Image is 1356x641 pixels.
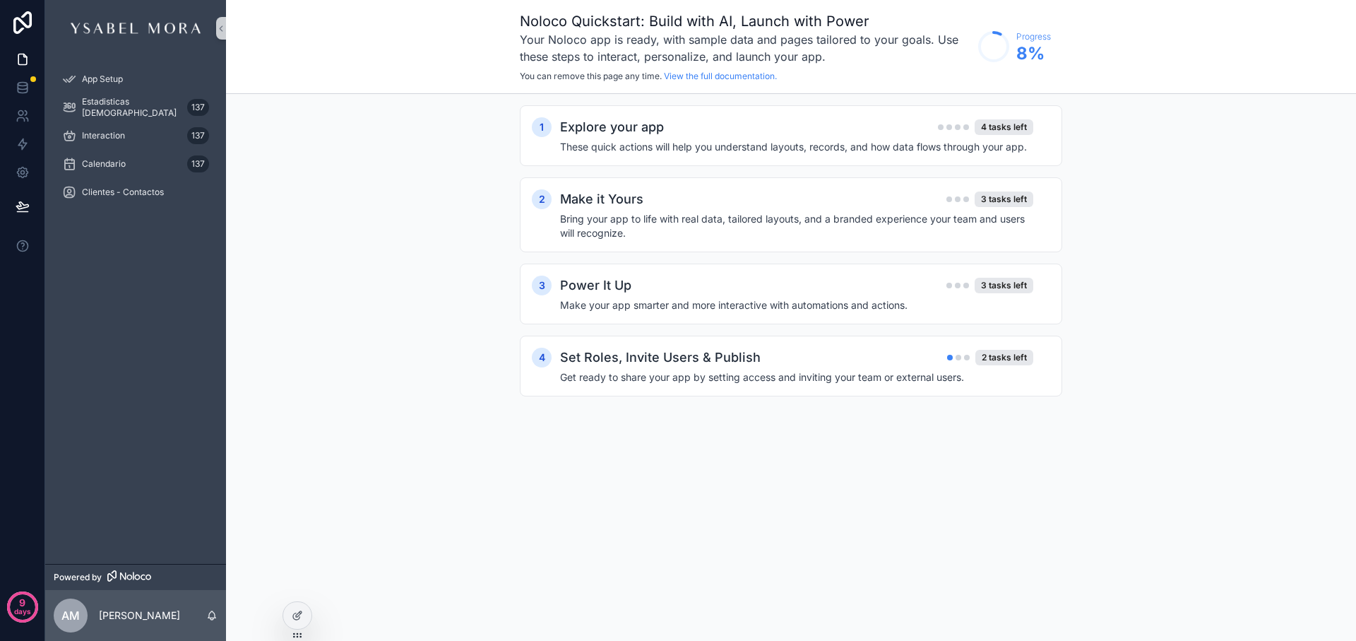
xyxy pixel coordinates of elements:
[99,608,180,623] p: [PERSON_NAME]
[54,95,218,120] a: Estadisticas [DEMOGRAPHIC_DATA]137
[532,276,552,295] div: 3
[560,189,643,209] h2: Make it Yours
[19,596,25,610] p: 9
[975,278,1033,293] div: 3 tasks left
[54,180,218,205] a: Clientes - Contactos
[560,140,1033,154] h4: These quick actions will help you understand layouts, records, and how data flows through your app.
[975,350,1033,365] div: 2 tasks left
[1016,42,1051,65] span: 8 %
[187,127,209,144] div: 137
[82,158,126,170] span: Calendario
[187,155,209,172] div: 137
[560,370,1033,384] h4: Get ready to share your app by setting access and inviting your team or external users.
[532,189,552,209] div: 2
[560,298,1033,312] h4: Make your app smarter and more interactive with automations and actions.
[532,348,552,367] div: 4
[560,212,1033,240] h4: Bring your app to life with real data, tailored layouts, and a branded experience your team and u...
[520,71,662,81] span: You can remove this page any time.
[560,276,631,295] h2: Power It Up
[187,99,209,116] div: 137
[14,601,31,621] p: days
[45,564,226,590] a: Powered by
[54,572,102,583] span: Powered by
[65,17,206,40] img: App logo
[1016,31,1051,42] span: Progress
[520,31,971,65] h3: Your Noloco app is ready, with sample data and pages tailored to your goals. Use these steps to i...
[520,11,971,31] h1: Noloco Quickstart: Build with AI, Launch with Power
[532,117,552,137] div: 1
[54,151,218,177] a: Calendario137
[975,192,1033,207] div: 3 tasks left
[45,57,226,223] div: scrollable content
[82,73,123,85] span: App Setup
[54,123,218,148] a: Interaction137
[54,66,218,92] a: App Setup
[975,119,1033,135] div: 4 tasks left
[82,130,125,141] span: Interaction
[664,71,777,81] a: View the full documentation.
[226,94,1356,436] div: scrollable content
[82,187,164,198] span: Clientes - Contactos
[560,348,761,367] h2: Set Roles, Invite Users & Publish
[560,117,664,137] h2: Explore your app
[82,96,182,119] span: Estadisticas [DEMOGRAPHIC_DATA]
[61,607,80,624] span: AM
